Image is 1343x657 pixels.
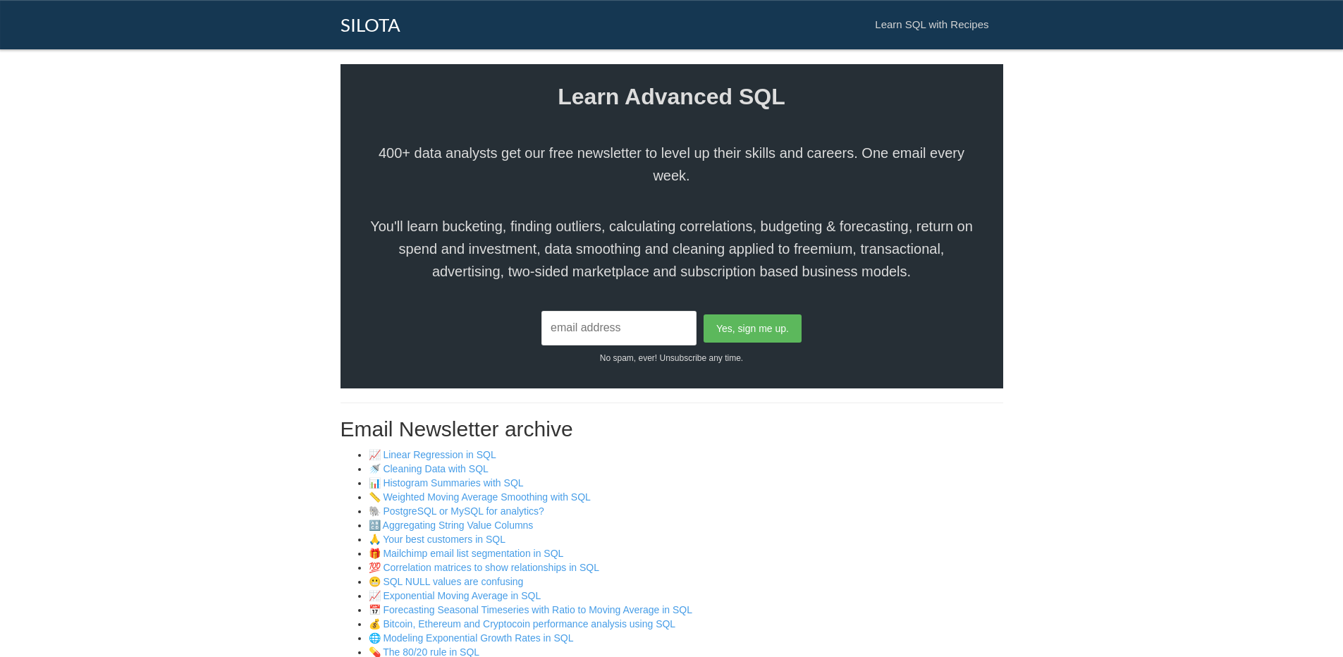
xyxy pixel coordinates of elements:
a: 🔠 Aggregating String Value Columns [369,520,534,531]
span: You'll learn bucketing, finding outliers, calculating correlations, budgeting & forecasting, retu... [369,215,975,283]
h2: Email Newsletter archive [341,417,1003,441]
a: 💯 Correlation matrices to show relationships in SQL [369,562,599,573]
input: email address [541,311,697,345]
input: Yes, sign me up. [704,314,802,343]
a: 🙏 Your best customers in SQL [369,534,505,545]
span: Learn Advanced SQL [341,81,1003,113]
span: 400+ data analysts get our free newsletter to level up their skills and careers. One email every ... [369,142,975,187]
a: 📅 Forecasting Seasonal Timeseries with Ratio to Moving Average in SQL [369,604,693,615]
a: 🚿 Cleaning Data with SQL [369,463,489,474]
a: 📈 Exponential Moving Average in SQL [369,590,541,601]
a: 📏 Weighted Moving Average Smoothing with SQL [369,491,591,503]
p: No spam, ever! Unsubscribe any time. [341,345,1003,364]
a: 📊 Histogram Summaries with SQL [369,477,524,489]
a: 💰 Bitcoin, Ethereum and Cryptocoin performance analysis using SQL [369,618,676,630]
a: 😬 SQL NULL values are confusing [369,576,524,587]
a: 📈 Linear Regression in SQL [369,449,496,460]
a: 🐘 PostgreSQL or MySQL for analytics? [369,505,544,517]
a: 🎁 Mailchimp email list segmentation in SQL [369,548,564,559]
a: 🌐 Modeling Exponential Growth Rates in SQL [369,632,574,644]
